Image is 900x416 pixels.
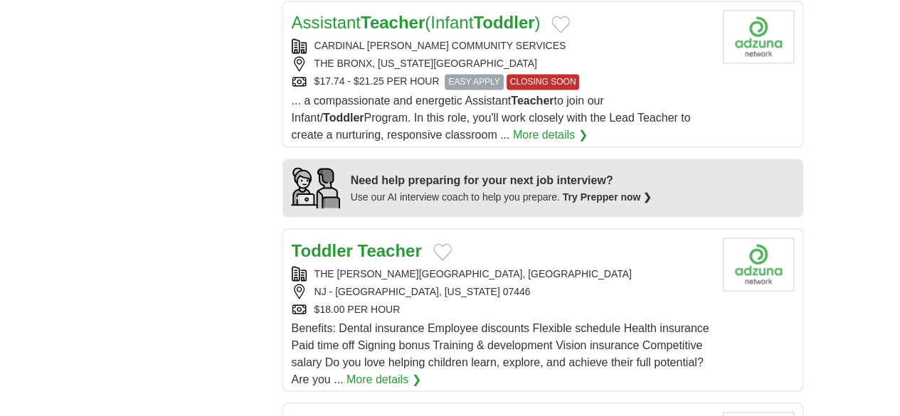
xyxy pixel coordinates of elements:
[292,240,353,260] strong: Toddler
[346,370,421,388] a: More details ❯
[433,243,452,260] button: Add to favorite jobs
[292,266,711,281] div: THE [PERSON_NAME][GEOGRAPHIC_DATA], [GEOGRAPHIC_DATA]
[551,16,570,33] button: Add to favorite jobs
[323,112,364,124] strong: Toddler
[292,13,541,32] a: AssistantTeacher(InfantToddler)
[292,95,691,141] span: ... a compassionate and energetic Assistant to join our Infant/ Program. In this role, you'll wor...
[723,238,794,291] img: Company logo
[292,240,422,260] a: Toddler Teacher
[513,127,588,144] a: More details ❯
[292,302,711,316] div: $18.00 PER HOUR
[292,38,711,53] div: CARDINAL [PERSON_NAME] COMMUNITY SERVICES
[292,56,711,71] div: THE BRONX, [US_STATE][GEOGRAPHIC_DATA]
[563,191,652,202] a: Try Prepper now ❯
[351,189,652,204] div: Use our AI interview coach to help you prepare.
[445,74,503,90] span: EASY APPLY
[511,95,554,107] strong: Teacher
[292,74,711,90] div: $17.74 - $21.25 PER HOUR
[723,10,794,63] img: Company logo
[292,321,709,385] span: Benefits: Dental insurance Employee discounts Flexible schedule Health insurance Paid time off Si...
[361,13,425,32] strong: Teacher
[292,284,711,299] div: NJ - [GEOGRAPHIC_DATA], [US_STATE] 07446
[507,74,580,90] span: CLOSING SOON
[357,240,421,260] strong: Teacher
[473,13,534,32] strong: Toddler
[351,172,652,189] div: Need help preparing for your next job interview?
